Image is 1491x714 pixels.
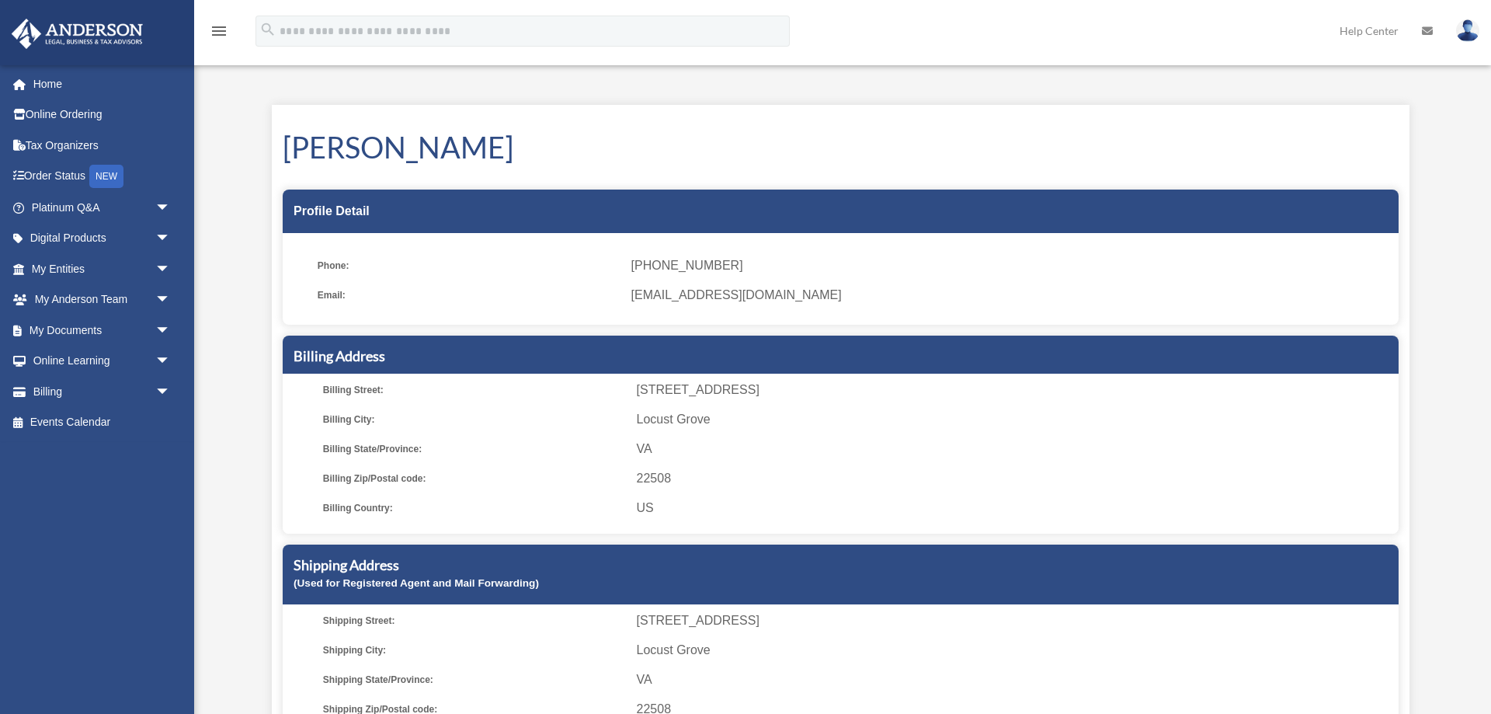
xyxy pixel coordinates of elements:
a: Order StatusNEW [11,161,194,193]
span: Billing Street: [323,379,626,401]
span: VA [637,438,1393,460]
span: Billing Zip/Postal code: [323,468,626,489]
span: [PHONE_NUMBER] [631,255,1388,277]
span: Locust Grove [637,409,1393,430]
h5: Shipping Address [294,556,1388,575]
a: Home [11,68,194,99]
h5: Billing Address [294,347,1388,366]
span: Shipping City: [323,639,626,661]
span: VA [637,669,1393,691]
span: Email: [318,284,620,306]
span: arrow_drop_down [155,346,186,378]
small: (Used for Registered Agent and Mail Forwarding) [294,577,539,589]
div: Profile Detail [283,190,1399,233]
a: My Entitiesarrow_drop_down [11,253,194,284]
span: [STREET_ADDRESS] [637,610,1393,632]
span: arrow_drop_down [155,253,186,285]
span: Shipping Street: [323,610,626,632]
span: Locust Grove [637,639,1393,661]
span: Billing Country: [323,497,626,519]
span: Billing State/Province: [323,438,626,460]
span: [EMAIL_ADDRESS][DOMAIN_NAME] [631,284,1388,306]
span: arrow_drop_down [155,223,186,255]
span: Shipping State/Province: [323,669,626,691]
a: Events Calendar [11,407,194,438]
i: search [259,21,276,38]
a: Platinum Q&Aarrow_drop_down [11,192,194,223]
span: 22508 [637,468,1393,489]
i: menu [210,22,228,40]
span: [STREET_ADDRESS] [637,379,1393,401]
span: US [637,497,1393,519]
span: Billing City: [323,409,626,430]
span: arrow_drop_down [155,376,186,408]
a: Digital Productsarrow_drop_down [11,223,194,254]
a: My Anderson Teamarrow_drop_down [11,284,194,315]
a: menu [210,27,228,40]
span: arrow_drop_down [155,284,186,316]
a: Online Learningarrow_drop_down [11,346,194,377]
img: Anderson Advisors Platinum Portal [7,19,148,49]
span: arrow_drop_down [155,315,186,347]
span: arrow_drop_down [155,192,186,224]
img: User Pic [1456,19,1479,42]
span: Phone: [318,255,620,277]
a: Billingarrow_drop_down [11,376,194,407]
a: My Documentsarrow_drop_down [11,315,194,346]
a: Online Ordering [11,99,194,131]
div: NEW [89,165,123,188]
a: Tax Organizers [11,130,194,161]
h1: [PERSON_NAME] [283,127,1399,168]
